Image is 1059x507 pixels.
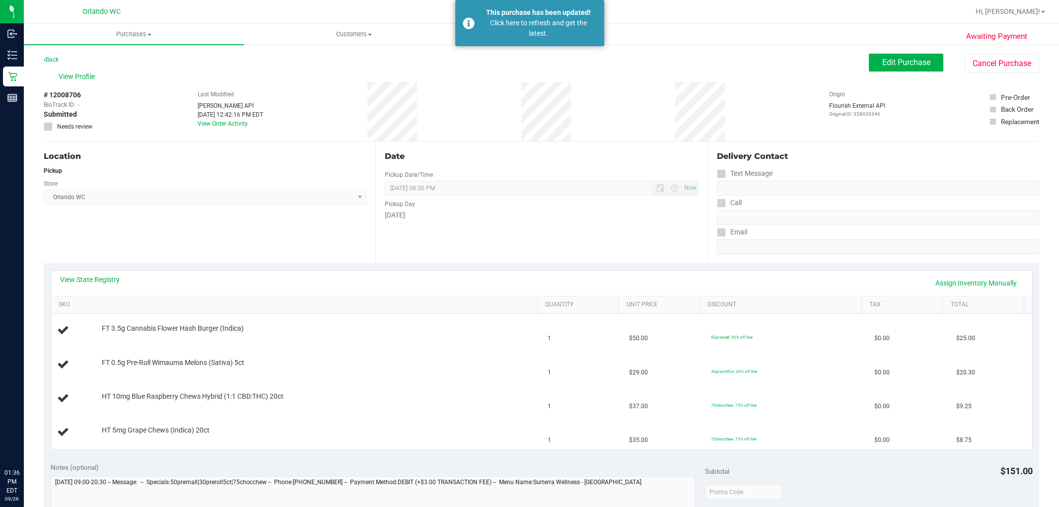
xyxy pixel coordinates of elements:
[548,435,551,445] span: 1
[629,435,648,445] span: $35.00
[951,301,1020,309] a: Total
[4,495,19,503] p: 09/26
[385,210,698,220] div: [DATE]
[705,467,729,475] span: Subtotal
[711,403,757,408] span: 75chocchew: 75% off line
[1001,92,1030,102] div: Pre-Order
[545,301,615,309] a: Quantity
[711,335,753,340] span: 50premall: 50% off line
[629,402,648,411] span: $37.00
[24,24,244,45] a: Purchases
[869,301,939,309] a: Tax
[548,368,551,377] span: 1
[965,54,1039,73] button: Cancel Purchase
[198,120,248,127] a: View Order Activity
[956,402,972,411] span: $9.25
[976,7,1040,15] span: Hi, [PERSON_NAME]!
[480,18,597,39] div: Click here to refresh and get the latest.
[711,369,757,374] span: 30preroll5ct: 30% off line
[829,110,885,118] p: Original ID: 328029346
[7,72,17,81] inline-svg: Retail
[829,90,845,99] label: Origin
[44,109,77,120] span: Submitted
[869,54,943,72] button: Edit Purchase
[102,324,244,333] span: FT 3.5g Cannabis Flower Hash Burger (Indica)
[44,56,59,63] a: Back
[627,301,696,309] a: Unit Price
[629,334,648,343] span: $50.00
[966,31,1027,42] span: Awaiting Payment
[385,150,698,162] div: Date
[717,196,742,210] label: Call
[44,167,62,174] strong: Pickup
[57,122,92,131] span: Needs review
[480,7,597,18] div: This purchase has been updated!
[24,30,244,39] span: Purchases
[829,101,885,118] div: Flourish External API
[102,358,244,367] span: FT 0.5g Pre-Roll Wimauma Melons (Sativa) 5ct
[102,426,210,435] span: HT 5mg Grape Chews (Indica) 20ct
[874,368,890,377] span: $0.00
[1000,466,1033,476] span: $151.00
[4,468,19,495] p: 01:36 PM EDT
[385,200,415,209] label: Pickup Day
[51,463,99,471] span: Notes (optional)
[244,30,463,39] span: Customers
[548,402,551,411] span: 1
[59,72,98,82] span: View Profile
[882,58,930,67] span: Edit Purchase
[198,90,234,99] label: Last Modified
[7,29,17,39] inline-svg: Inbound
[874,435,890,445] span: $0.00
[385,170,433,179] label: Pickup Date/Time
[78,100,79,109] span: -
[874,334,890,343] span: $0.00
[956,435,972,445] span: $8.75
[717,166,773,181] label: Text Message
[717,150,1039,162] div: Delivery Contact
[10,428,40,457] iframe: Resource center
[198,101,263,110] div: [PERSON_NAME] API
[1001,104,1034,114] div: Back Order
[629,368,648,377] span: $29.00
[7,93,17,103] inline-svg: Reports
[1001,117,1039,127] div: Replacement
[44,100,75,109] span: BioTrack ID:
[711,436,757,441] span: 75chocchew: 75% off line
[44,179,58,188] label: Store
[548,334,551,343] span: 1
[717,225,747,239] label: Email
[705,485,782,500] input: Promo Code
[82,7,121,16] span: Orlando WC
[198,110,263,119] div: [DATE] 12:42:16 PM EDT
[874,402,890,411] span: $0.00
[44,150,366,162] div: Location
[707,301,858,309] a: Discount
[44,90,81,100] span: # 12008706
[29,426,41,438] iframe: Resource center unread badge
[956,368,975,377] span: $20.30
[956,334,975,343] span: $25.00
[60,275,120,285] a: View State Registry
[244,24,464,45] a: Customers
[717,210,1039,225] input: Format: (999) 999-9999
[59,301,534,309] a: SKU
[929,275,1023,291] a: Assign Inventory Manually
[7,50,17,60] inline-svg: Inventory
[102,392,283,401] span: HT 10mg Blue Raspberry Chews Hybrid (1:1 CBD:THC) 20ct
[717,181,1039,196] input: Format: (999) 999-9999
